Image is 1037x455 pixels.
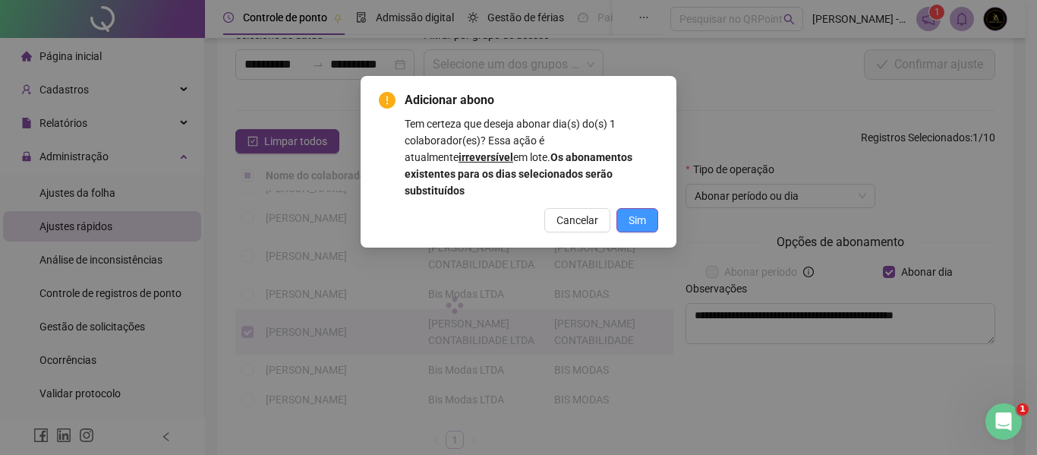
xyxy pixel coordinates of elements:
[616,208,658,232] button: Sim
[405,151,632,197] b: Os abonamentos existentes para os dias selecionados serão substituídos
[544,208,610,232] button: Cancelar
[629,212,646,229] span: Sim
[985,403,1022,440] iframe: Intercom live chat
[379,92,396,109] span: exclamation-circle
[405,91,658,109] span: Adicionar abono
[556,212,598,229] span: Cancelar
[459,151,513,163] b: irreversível
[405,115,658,199] div: Tem certeza que deseja abonar dia(s) do(s) 1 colaborador(es)? Essa ação é atualmente em lote.
[1017,403,1029,416] span: 1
